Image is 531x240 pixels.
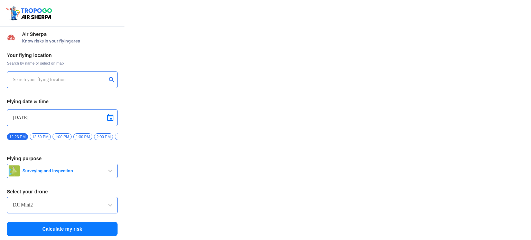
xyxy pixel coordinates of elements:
[7,189,118,194] h3: Select your drone
[9,165,20,176] img: survey.png
[7,133,28,140] span: 12:23 PM
[22,38,118,44] span: Know risks in your flying area
[115,133,134,140] span: 2:30 PM
[7,99,118,104] h3: Flying date & time
[13,76,106,84] input: Search your flying location
[13,114,112,122] input: Select Date
[7,222,118,236] button: Calculate my risk
[7,164,118,178] button: Surveying and Inspection
[5,5,54,21] img: ic_tgdronemaps.svg
[30,133,51,140] span: 12:30 PM
[7,156,118,161] h3: Flying purpose
[94,133,113,140] span: 2:00 PM
[13,201,112,209] input: Search by name or Brand
[7,60,118,66] span: Search by name or select on map
[53,133,72,140] span: 1:00 PM
[7,53,118,58] h3: Your flying location
[20,168,106,174] span: Surveying and Inspection
[73,133,92,140] span: 1:30 PM
[22,31,118,37] span: Air Sherpa
[7,33,15,41] img: Risk Scores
